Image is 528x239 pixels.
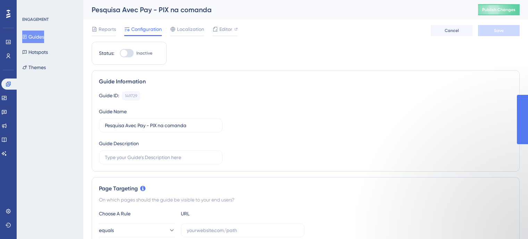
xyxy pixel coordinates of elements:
iframe: Intercom notifications mensagem [375,187,514,236]
span: Configuration [131,25,162,33]
div: ENGAGEMENT [22,17,49,22]
div: Guide ID: [99,91,119,100]
button: Guides [22,31,44,43]
div: 149729 [125,93,137,99]
iframe: UserGuiding AI Assistant Launcher [499,212,520,232]
span: Publish Changes [482,7,516,13]
button: Themes [22,61,46,74]
button: Save [478,25,520,36]
div: URL [181,209,257,218]
div: Guide Name [99,107,127,116]
span: Inactive [136,50,152,56]
span: equals [99,226,114,234]
div: Page Targeting [99,184,512,193]
div: Guide Information [99,77,512,86]
input: Type your Guide’s Description here [105,154,217,161]
div: Status: [99,49,114,57]
div: Choose A Rule [99,209,175,218]
button: Hotspots [22,46,48,58]
span: Localization [177,25,204,33]
button: equals [99,223,175,237]
span: Editor [219,25,232,33]
div: Pesquisa Avec Pay - PIX na comanda [92,5,461,15]
input: yourwebsite.com/path [187,226,299,234]
div: On which pages should the guide be visible to your end users? [99,196,512,204]
span: Reports [99,25,116,33]
input: Type your Guide’s Name here [105,122,217,129]
button: Publish Changes [478,4,520,15]
div: Guide Description [99,139,139,148]
button: Cancel [431,25,472,36]
span: Cancel [445,28,459,33]
span: Save [494,28,504,33]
